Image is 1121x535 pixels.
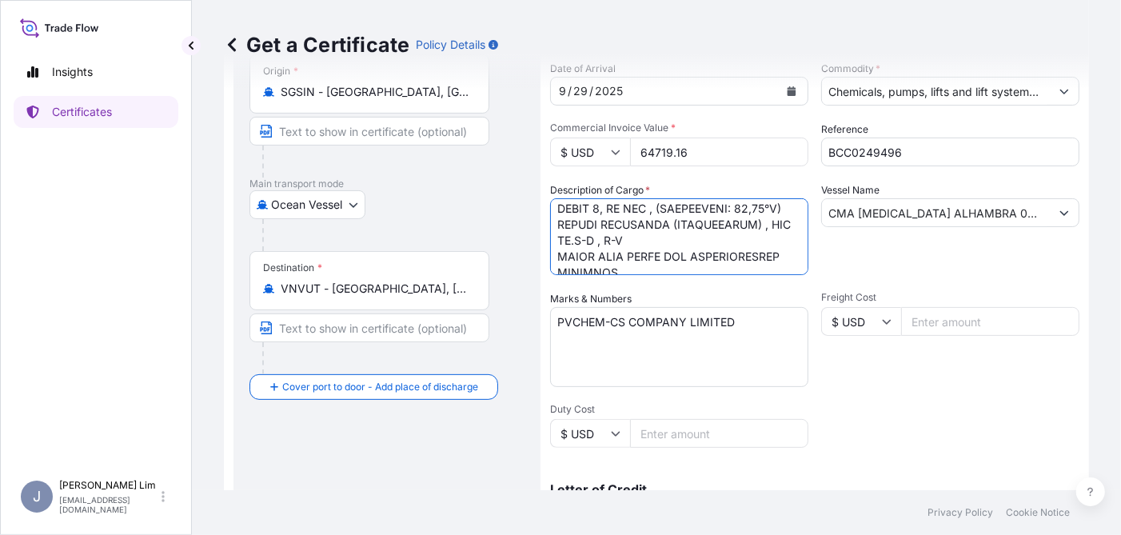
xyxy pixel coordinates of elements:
p: Letter of Credit [550,483,1079,496]
label: Description of Cargo [550,182,650,198]
input: Text to appear on certificate [249,313,489,342]
a: Privacy Policy [928,506,993,519]
a: Certificates [14,96,178,128]
input: Type to search vessel name or IMO [822,198,1050,227]
input: Type to search commodity [822,77,1050,106]
button: Show suggestions [1050,77,1079,106]
input: Enter amount [630,419,808,448]
p: [EMAIL_ADDRESS][DOMAIN_NAME] [59,495,158,514]
input: Text to appear on certificate [249,117,489,146]
label: Reference [821,122,868,138]
div: Destination [263,262,322,274]
span: J [33,489,41,505]
p: Certificates [52,104,112,120]
input: Origin [281,84,469,100]
p: Get a Certificate [224,32,409,58]
p: Main transport mode [249,178,525,190]
span: Duty Cost [550,403,808,416]
span: Cover port to door - Add place of discharge [282,379,478,395]
span: Ocean Vessel [271,197,342,213]
label: Marks & Numbers [550,291,632,307]
div: month, [557,82,568,101]
button: Select transport [249,190,365,219]
button: Cover port to door - Add place of discharge [249,374,498,400]
input: Destination [281,281,469,297]
button: Calendar [779,78,804,104]
button: Show suggestions [1050,198,1079,227]
span: Freight Cost [821,291,1079,304]
input: Enter amount [630,138,808,166]
div: year, [593,82,624,101]
div: day, [572,82,589,101]
div: / [589,82,593,101]
span: Commercial Invoice Value [550,122,808,134]
div: / [568,82,572,101]
label: Vessel Name [821,182,880,198]
p: Insights [52,64,93,80]
p: Policy Details [416,37,485,53]
a: Insights [14,56,178,88]
input: Enter booking reference [821,138,1079,166]
input: Enter amount [901,307,1079,336]
a: Cookie Notice [1006,506,1070,519]
p: [PERSON_NAME] Lim [59,479,158,492]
